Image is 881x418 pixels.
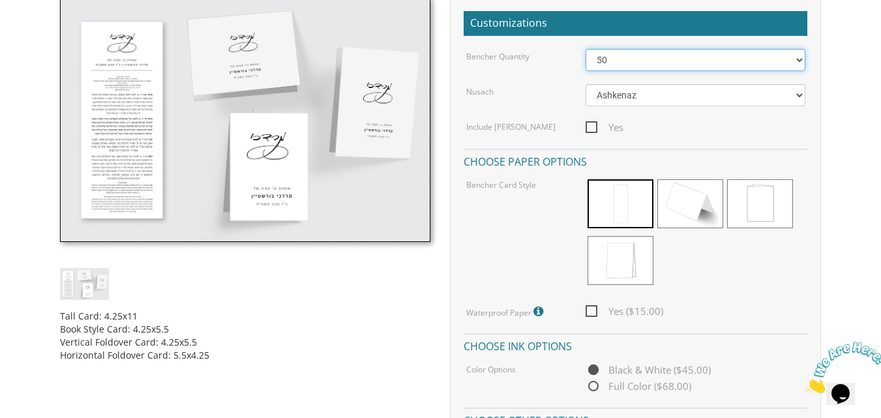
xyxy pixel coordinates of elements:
label: Bencher Quantity [466,51,530,62]
h2: Customizations [464,11,807,36]
label: Include [PERSON_NAME] [466,121,556,132]
label: Nusach [466,86,494,97]
h4: Choose ink options [464,333,807,356]
span: Yes [586,119,623,136]
span: Full Color ($68.00) [586,378,691,395]
img: cbstyle2.jpg [60,268,109,300]
div: Tall Card: 4.25x11 Book Style Card: 4.25x5.5 Vertical Foldover Card: 4.25x5.5 Horizontal Foldover... [60,300,431,362]
span: Black & White ($45.00) [586,362,711,378]
span: Yes ($15.00) [586,303,663,320]
label: Color Options [466,364,516,375]
label: Bencher Card Style [466,179,536,190]
label: Waterproof Paper [466,303,546,320]
iframe: chat widget [800,336,881,398]
h4: Choose paper options [464,149,807,172]
img: Chat attention grabber [5,5,86,57]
